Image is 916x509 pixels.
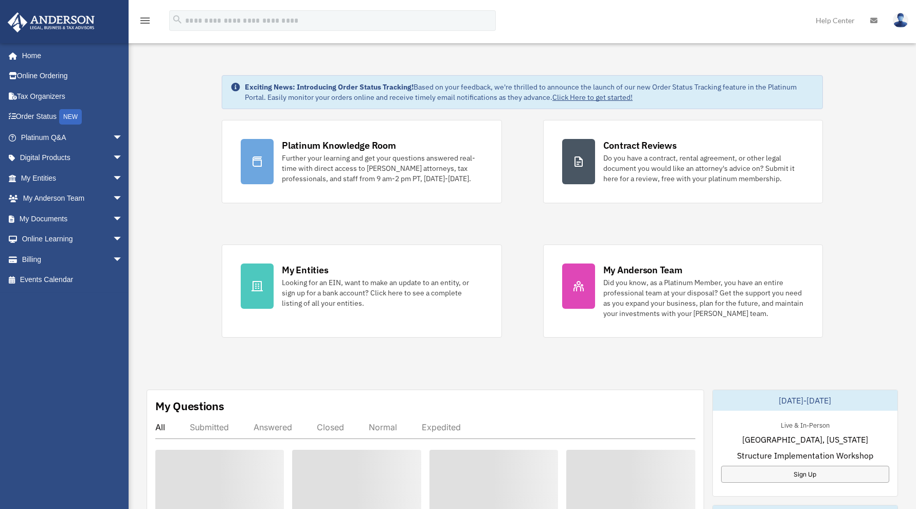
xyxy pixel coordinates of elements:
strong: Exciting News: Introducing Order Status Tracking! [245,82,414,92]
i: menu [139,14,151,27]
a: My Documentsarrow_drop_down [7,208,138,229]
div: Looking for an EIN, want to make an update to an entity, or sign up for a bank account? Click her... [282,277,482,308]
div: My Anderson Team [603,264,682,276]
a: Events Calendar [7,270,138,290]
div: Further your learning and get your questions answered real-time with direct access to [PERSON_NAM... [282,153,482,184]
div: Did you know, as a Platinum Member, you have an entire professional team at your disposal? Get th... [603,277,804,319]
a: menu [139,18,151,27]
a: My Anderson Teamarrow_drop_down [7,188,138,209]
a: Online Ordering [7,66,138,86]
span: arrow_drop_down [113,249,133,270]
span: arrow_drop_down [113,188,133,209]
div: My Questions [155,398,224,414]
i: search [172,14,183,25]
span: arrow_drop_down [113,229,133,250]
img: Anderson Advisors Platinum Portal [5,12,98,32]
span: arrow_drop_down [113,208,133,230]
div: Do you have a contract, rental agreement, or other legal document you would like an attorney's ad... [603,153,804,184]
a: My Entities Looking for an EIN, want to make an update to an entity, or sign up for a bank accoun... [222,244,501,338]
div: Contract Reviews [603,139,677,152]
a: Click Here to get started! [552,93,633,102]
div: Normal [369,422,397,432]
div: Expedited [422,422,461,432]
a: Tax Organizers [7,86,138,107]
span: arrow_drop_down [113,168,133,189]
div: Platinum Knowledge Room [282,139,396,152]
a: Digital Productsarrow_drop_down [7,148,138,168]
span: arrow_drop_down [113,148,133,169]
a: Platinum Knowledge Room Further your learning and get your questions answered real-time with dire... [222,120,501,203]
div: All [155,422,165,432]
div: Based on your feedback, we're thrilled to announce the launch of our new Order Status Tracking fe... [245,82,814,102]
a: Online Learningarrow_drop_down [7,229,138,250]
a: Home [7,45,133,66]
span: [GEOGRAPHIC_DATA], [US_STATE] [742,433,868,446]
a: Billingarrow_drop_down [7,249,138,270]
div: [DATE]-[DATE] [713,390,897,411]
a: Sign Up [721,466,889,483]
div: Submitted [190,422,229,432]
div: NEW [59,109,82,125]
img: User Pic [893,13,908,28]
div: Closed [317,422,344,432]
div: Live & In-Person [773,419,838,430]
a: My Anderson Team Did you know, as a Platinum Member, you have an entire professional team at your... [543,244,823,338]
a: Order StatusNEW [7,107,138,128]
div: My Entities [282,264,328,276]
a: Platinum Q&Aarrow_drop_down [7,127,138,148]
span: Structure Implementation Workshop [737,449,873,462]
a: My Entitiesarrow_drop_down [7,168,138,188]
a: Contract Reviews Do you have a contract, rental agreement, or other legal document you would like... [543,120,823,203]
div: Answered [254,422,292,432]
span: arrow_drop_down [113,127,133,148]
